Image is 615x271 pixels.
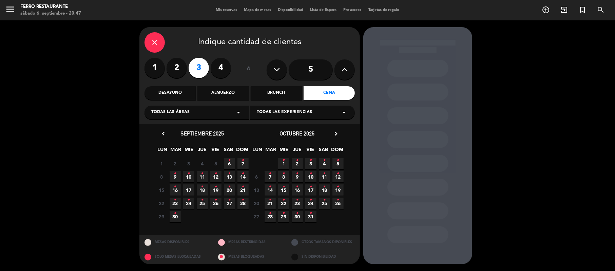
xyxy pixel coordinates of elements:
i: • [323,195,326,205]
span: 11 [319,171,330,182]
span: 14 [237,171,249,182]
button: menu [5,4,15,17]
span: JUE [197,146,208,157]
span: 6 [224,158,235,169]
i: • [296,208,299,219]
span: 2 [292,158,303,169]
span: 7 [265,171,276,182]
i: • [242,181,244,192]
i: • [323,181,326,192]
i: • [283,195,285,205]
i: • [242,155,244,166]
span: 8 [156,171,167,182]
i: exit_to_app [560,6,568,14]
i: • [215,195,217,205]
span: 23 [292,198,303,209]
i: • [215,181,217,192]
div: sábado 6. septiembre - 20:47 [20,10,81,17]
span: 15 [278,184,289,196]
i: • [174,181,176,192]
i: search [597,6,605,14]
span: 21 [265,198,276,209]
i: • [174,168,176,179]
span: 25 [197,198,208,209]
i: • [283,155,285,166]
span: 12 [332,171,344,182]
span: DOM [331,146,343,157]
span: MIE [184,146,195,157]
div: SIN DISPONIBILIDAD [286,250,360,264]
i: turned_in_not [578,6,587,14]
span: 19 [210,184,222,196]
i: • [296,195,299,205]
span: 13 [251,184,262,196]
span: 30 [170,211,181,222]
i: chevron_right [332,130,340,137]
span: Todas las experiencias [257,109,312,116]
span: 3 [305,158,316,169]
i: • [283,181,285,192]
span: MIE [278,146,290,157]
span: 10 [183,171,194,182]
span: Pre-acceso [340,8,365,12]
span: octubre 2025 [280,130,315,137]
span: 1 [278,158,289,169]
label: 1 [145,58,165,78]
span: 21 [237,184,249,196]
span: VIE [305,146,316,157]
i: • [174,195,176,205]
i: • [269,195,271,205]
label: 3 [189,58,209,78]
span: 7 [237,158,249,169]
div: Desayuno [145,86,196,100]
i: menu [5,4,15,14]
i: • [337,168,339,179]
span: 28 [265,211,276,222]
i: • [228,168,231,179]
i: • [215,168,217,179]
span: 17 [183,184,194,196]
span: 16 [292,184,303,196]
span: 20 [224,184,235,196]
span: 28 [237,198,249,209]
span: 5 [210,158,222,169]
i: close [151,38,159,47]
i: add_circle_outline [542,6,550,14]
label: 4 [211,58,231,78]
i: • [310,195,312,205]
i: • [228,181,231,192]
i: • [296,155,299,166]
i: • [188,168,190,179]
i: • [269,168,271,179]
i: • [310,155,312,166]
span: 26 [210,198,222,209]
div: Almuerzo [197,86,249,100]
span: Lista de Espera [307,8,340,12]
i: • [296,181,299,192]
span: 29 [156,211,167,222]
span: Tarjetas de regalo [365,8,403,12]
i: • [269,208,271,219]
span: 5 [332,158,344,169]
i: • [228,155,231,166]
span: MAR [265,146,276,157]
span: 1 [156,158,167,169]
i: arrow_drop_down [340,108,348,116]
i: • [310,208,312,219]
span: 24 [183,198,194,209]
span: JUE [292,146,303,157]
span: DOM [236,146,248,157]
div: Ferro Restaurante [20,3,81,10]
label: 2 [167,58,187,78]
i: arrow_drop_down [234,108,243,116]
span: 31 [305,211,316,222]
i: • [323,155,326,166]
span: 12 [210,171,222,182]
span: 24 [305,198,316,209]
span: 8 [278,171,289,182]
span: 3 [183,158,194,169]
span: 11 [197,171,208,182]
i: • [283,208,285,219]
i: chevron_left [160,130,167,137]
div: SOLO MESAS BLOQUEADAS [139,250,213,264]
